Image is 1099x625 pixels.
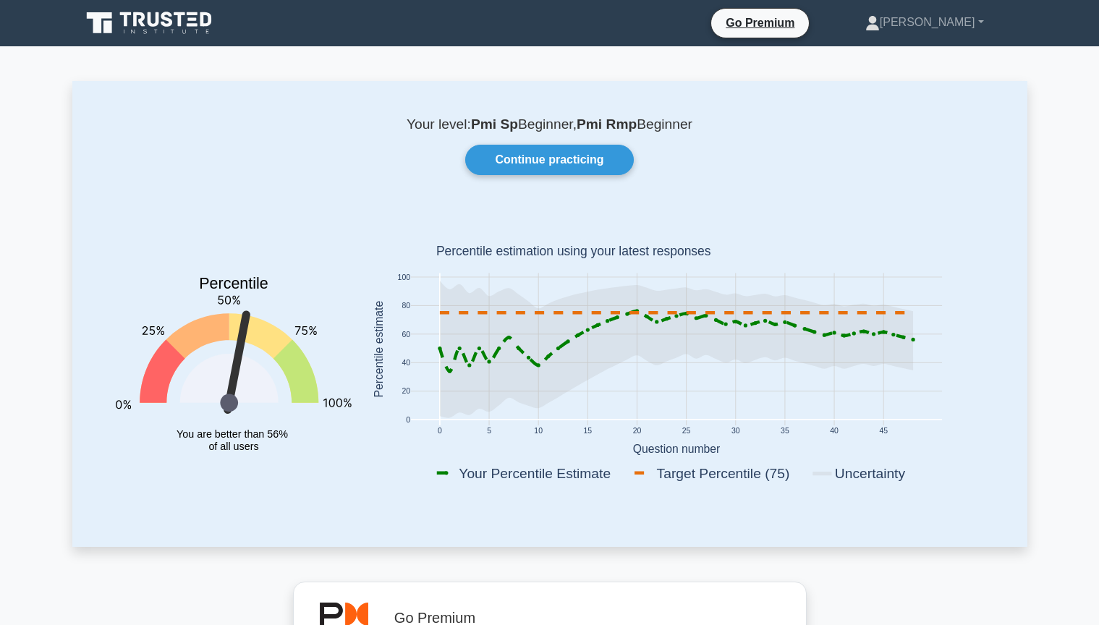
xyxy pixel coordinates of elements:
[879,428,888,435] text: 45
[583,428,592,435] text: 15
[199,276,268,293] text: Percentile
[402,359,410,367] text: 40
[465,145,633,175] a: Continue practicing
[632,428,641,435] text: 20
[534,428,543,435] text: 10
[437,428,441,435] text: 0
[577,116,637,132] b: Pmi Rmp
[487,428,491,435] text: 5
[731,428,739,435] text: 30
[682,428,690,435] text: 25
[830,428,839,435] text: 40
[831,8,1019,37] a: [PERSON_NAME]
[717,14,803,32] a: Go Premium
[372,301,384,398] text: Percentile estimate
[107,116,993,133] p: Your level: Beginner, Beginner
[402,331,410,339] text: 60
[781,428,789,435] text: 35
[402,302,410,310] text: 80
[632,443,720,455] text: Question number
[397,273,410,281] text: 100
[436,245,710,259] text: Percentile estimation using your latest responses
[177,428,288,440] tspan: You are better than 56%
[402,388,410,396] text: 20
[406,416,410,424] text: 0
[208,441,258,452] tspan: of all users
[471,116,518,132] b: Pmi Sp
